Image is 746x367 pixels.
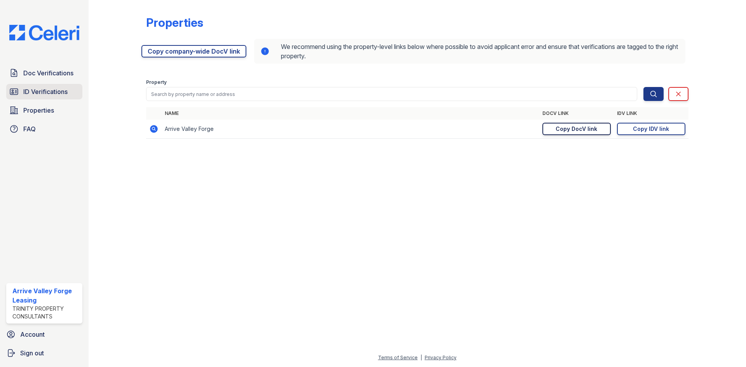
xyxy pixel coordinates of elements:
div: Copy IDV link [633,125,669,133]
span: Sign out [20,348,44,358]
th: Name [162,107,539,120]
img: CE_Logo_Blue-a8612792a0a2168367f1c8372b55b34899dd931a85d93a1a3d3e32e68fde9ad4.png [3,25,85,40]
a: Privacy Policy [425,355,457,360]
div: We recommend using the property-level links below where possible to avoid applicant error and ens... [254,39,685,64]
div: | [420,355,422,360]
a: Terms of Service [378,355,418,360]
span: ID Verifications [23,87,68,96]
a: Sign out [3,345,85,361]
span: Properties [23,106,54,115]
span: Doc Verifications [23,68,73,78]
div: Properties [146,16,203,30]
div: Copy DocV link [556,125,597,133]
label: Property [146,79,167,85]
a: ID Verifications [6,84,82,99]
th: DocV Link [539,107,614,120]
a: Account [3,327,85,342]
a: Properties [6,103,82,118]
div: Trinity Property Consultants [12,305,79,320]
span: FAQ [23,124,36,134]
td: Arrive Valley Forge [162,120,539,139]
a: Doc Verifications [6,65,82,81]
span: Account [20,330,45,339]
div: Arrive Valley Forge Leasing [12,286,79,305]
input: Search by property name or address [146,87,637,101]
th: IDV Link [614,107,688,120]
a: Copy company-wide DocV link [141,45,246,57]
a: Copy IDV link [617,123,685,135]
a: Copy DocV link [542,123,611,135]
a: FAQ [6,121,82,137]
